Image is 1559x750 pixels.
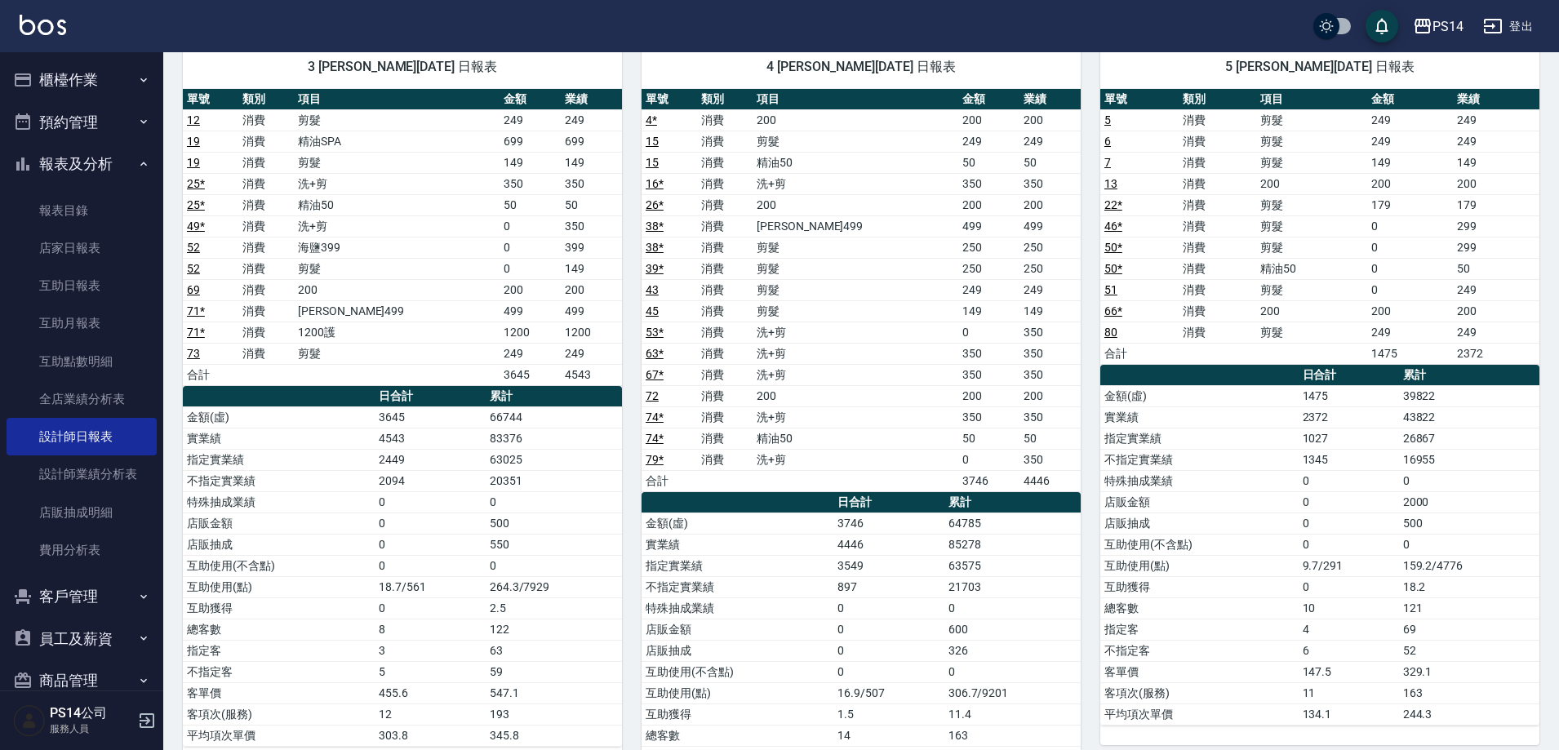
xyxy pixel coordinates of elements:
td: 250 [958,237,1019,258]
td: 4543 [375,428,485,449]
td: 699 [561,131,622,152]
td: 消費 [1179,258,1257,279]
th: 累計 [486,386,622,407]
td: 249 [958,279,1019,300]
td: 消費 [697,258,753,279]
td: 399 [561,237,622,258]
td: 洗+剪 [753,322,958,343]
a: 設計師日報表 [7,418,157,455]
button: 預約管理 [7,101,157,144]
td: 消費 [697,152,753,173]
img: Logo [20,15,66,35]
td: 499 [1019,215,1081,237]
td: 剪髮 [1256,215,1367,237]
td: 20351 [486,470,622,491]
td: 0 [375,513,485,534]
td: 實業績 [1100,406,1299,428]
td: 3746 [958,470,1019,491]
td: 50 [1019,152,1081,173]
td: 消費 [1179,152,1257,173]
td: 250 [1019,237,1081,258]
td: 43822 [1399,406,1539,428]
td: 249 [500,109,561,131]
td: 消費 [697,385,753,406]
a: 店家日報表 [7,229,157,267]
td: 179 [1367,194,1453,215]
td: 200 [958,194,1019,215]
td: 4446 [833,534,944,555]
td: 剪髮 [1256,131,1367,152]
button: 登出 [1477,11,1539,42]
td: 350 [1019,449,1081,470]
td: 消費 [1179,322,1257,343]
td: 1200護 [294,322,500,343]
td: 剪髮 [1256,322,1367,343]
td: 洗+剪 [294,215,500,237]
td: 剪髮 [294,109,500,131]
table: a dense table [1100,365,1539,726]
td: 0 [375,491,485,513]
th: 類別 [238,89,294,110]
td: 剪髮 [753,258,958,279]
td: 249 [500,343,561,364]
td: 249 [561,109,622,131]
th: 日合計 [1299,365,1399,386]
a: 72 [646,389,659,402]
button: 商品管理 [7,659,157,702]
table: a dense table [183,89,622,386]
td: 消費 [697,279,753,300]
td: 0 [486,491,622,513]
td: 消費 [238,322,294,343]
td: 消費 [1179,279,1257,300]
a: 5 [1104,113,1111,126]
td: 剪髮 [1256,152,1367,173]
td: 0 [1299,470,1399,491]
td: [PERSON_NAME]499 [294,300,500,322]
a: 45 [646,304,659,317]
div: PS14 [1432,16,1464,37]
td: 200 [1019,194,1081,215]
td: 剪髮 [753,131,958,152]
td: 200 [1256,173,1367,194]
td: 1475 [1299,385,1399,406]
td: 0 [1399,534,1539,555]
td: 消費 [697,343,753,364]
button: 報表及分析 [7,143,157,185]
td: 指定實業績 [642,555,833,576]
td: 洗+剪 [753,449,958,470]
td: 剪髮 [294,258,500,279]
td: 83376 [486,428,622,449]
td: 指定實業績 [183,449,375,470]
td: 500 [486,513,622,534]
td: 洗+剪 [753,406,958,428]
th: 金額 [1367,89,1453,110]
td: 0 [1299,491,1399,513]
td: 350 [1019,406,1081,428]
td: 499 [561,300,622,322]
td: 剪髮 [1256,237,1367,258]
td: 4543 [561,364,622,385]
td: 消費 [1179,300,1257,322]
td: 149 [561,152,622,173]
table: a dense table [183,386,622,747]
td: 149 [500,152,561,173]
td: 不指定實業績 [1100,449,1299,470]
td: 200 [753,194,958,215]
a: 報表目錄 [7,192,157,229]
a: 69 [187,283,200,296]
th: 項目 [1256,89,1367,110]
td: 合計 [183,364,238,385]
td: 消費 [1179,131,1257,152]
td: 63575 [944,555,1081,576]
td: 0 [1367,258,1453,279]
td: 金額(虛) [1100,385,1299,406]
td: 0 [375,534,485,555]
td: 消費 [238,215,294,237]
th: 業績 [1019,89,1081,110]
th: 業績 [561,89,622,110]
th: 業績 [1453,89,1539,110]
td: 0 [500,258,561,279]
a: 店販抽成明細 [7,494,157,531]
td: 精油SPA [294,131,500,152]
td: 200 [753,385,958,406]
